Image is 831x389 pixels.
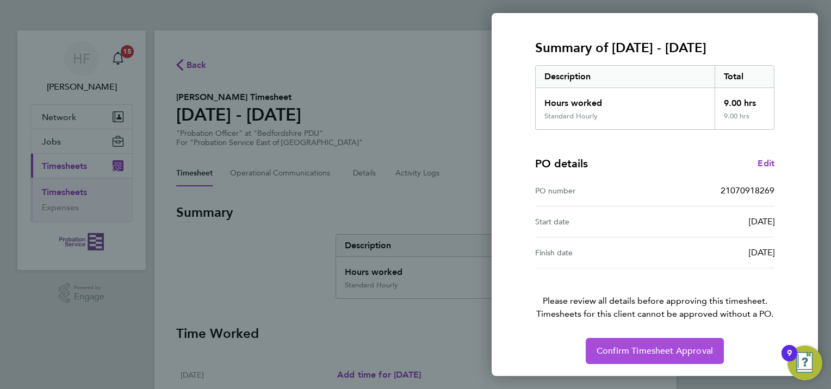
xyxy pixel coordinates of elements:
a: Edit [758,157,774,170]
div: Description [536,66,715,87]
div: Start date [535,215,655,228]
div: 9.00 hrs [715,112,774,129]
div: [DATE] [655,246,774,259]
div: Total [715,66,774,87]
div: 9.00 hrs [715,88,774,112]
span: Timesheets for this client cannot be approved without a PO. [522,308,787,321]
div: [DATE] [655,215,774,228]
div: 9 [787,353,792,367]
button: Confirm Timesheet Approval [586,338,724,364]
div: Finish date [535,246,655,259]
div: Summary of 25 - 31 Aug 2025 [535,65,774,130]
span: 21070918269 [721,185,774,196]
div: Hours worked [536,88,715,112]
p: Please review all details before approving this timesheet. [522,268,787,321]
button: Open Resource Center, 9 new notifications [787,346,822,380]
div: PO number [535,184,655,197]
span: Edit [758,158,774,168]
h3: Summary of [DATE] - [DATE] [535,39,774,57]
div: Standard Hourly [544,112,598,121]
span: Confirm Timesheet Approval [597,346,713,356]
h4: PO details [535,156,588,171]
